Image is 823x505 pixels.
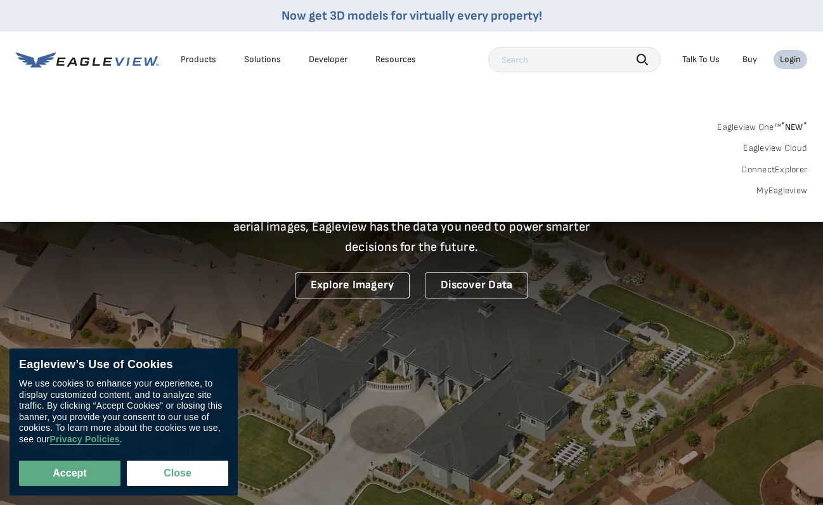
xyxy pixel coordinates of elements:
[19,358,228,372] div: Eagleview’s Use of Cookies
[756,185,807,196] a: MyEagleview
[682,54,720,65] div: Talk To Us
[375,54,416,65] div: Resources
[488,47,661,72] input: Search
[127,461,228,486] button: Close
[781,122,807,132] span: NEW
[743,143,807,154] a: Eagleview Cloud
[741,164,807,176] a: ConnectExplorer
[181,54,216,65] div: Products
[19,461,120,486] button: Accept
[425,272,528,298] a: Discover Data
[49,434,119,445] a: Privacy Policies
[742,54,757,65] a: Buy
[217,196,606,257] p: A new era starts here. Built on more than 3.5 billion high-resolution aerial images, Eagleview ha...
[309,54,347,65] a: Developer
[19,378,228,445] div: We use cookies to enhance your experience, to display customized content, and to analyze site tra...
[780,54,801,65] div: Login
[244,54,281,65] div: Solutions
[295,272,410,298] a: Explore Imagery
[717,118,807,132] a: Eagleview One™*NEW*
[282,8,542,23] a: Now get 3D models for virtually every property!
